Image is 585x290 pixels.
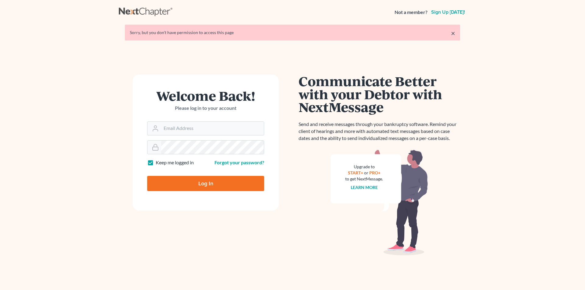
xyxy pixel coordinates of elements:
a: Sign up [DATE]! [430,10,466,15]
a: PRO+ [369,170,381,175]
div: Upgrade to [345,164,383,170]
h1: Welcome Back! [147,89,264,102]
p: Send and receive messages through your bankruptcy software. Remind your client of hearings and mo... [299,121,460,142]
a: START+ [348,170,363,175]
label: Keep me logged in [156,159,194,166]
strong: Not a member? [395,9,427,16]
p: Please log in to your account [147,105,264,112]
img: nextmessage_bg-59042aed3d76b12b5cd301f8e5b87938c9018125f34e5fa2b7a6b67550977c72.svg [331,149,428,256]
input: Email Address [161,122,264,135]
input: Log In [147,176,264,191]
div: to get NextMessage. [345,176,383,182]
div: Sorry, but you don't have permission to access this page [130,30,455,36]
a: Forgot your password? [214,159,264,165]
h1: Communicate Better with your Debtor with NextMessage [299,75,460,114]
a: × [451,30,455,37]
span: or [364,170,368,175]
a: Learn more [351,185,378,190]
